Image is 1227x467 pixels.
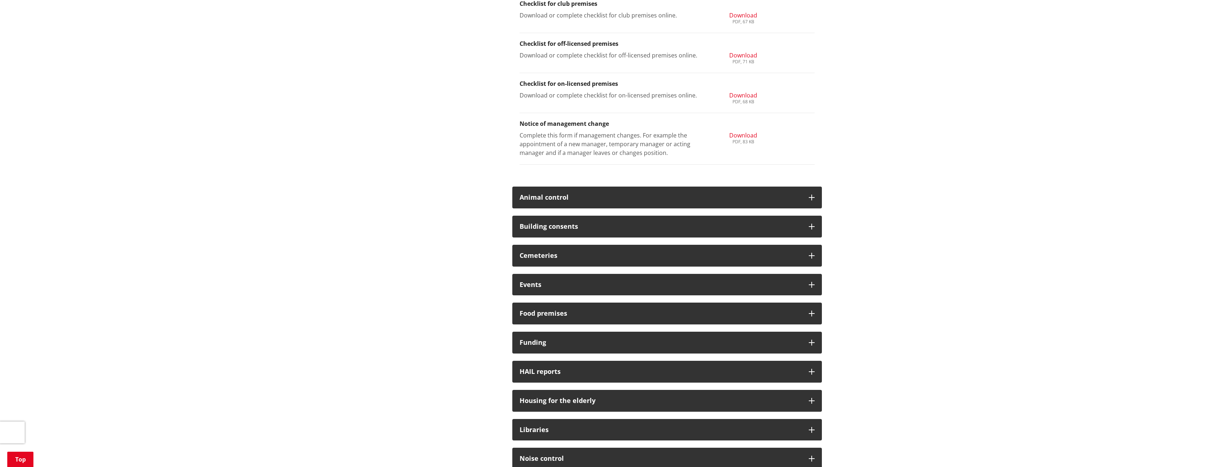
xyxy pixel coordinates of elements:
[520,131,713,157] p: Complete this form if management changes. For example the appointment of a new manager, temporary...
[729,140,757,144] div: PDF, 83 KB
[729,51,757,59] span: Download
[520,397,802,404] h3: Housing for the elderly
[520,368,802,375] h3: HAIL reports
[729,131,757,139] span: Download
[520,120,815,127] h3: Notice of management change
[729,20,757,24] div: PDF, 67 KB
[729,100,757,104] div: PDF, 68 KB
[1194,436,1220,463] iframe: Messenger Launcher
[7,452,33,467] a: Top
[729,131,757,144] a: Download PDF, 83 KB
[520,51,713,60] p: Download or complete checklist for off-licensed premises online.
[520,281,802,288] h3: Events
[520,223,802,230] h3: Building consents
[520,80,815,87] h3: Checklist for on-licensed premises
[520,339,802,346] h3: Funding
[729,60,757,64] div: PDF, 71 KB
[729,91,757,99] span: Download
[729,51,757,64] a: Download PDF, 71 KB
[520,91,713,100] p: Download or complete checklist for on-licensed premises online.
[729,11,757,19] span: Download
[520,252,802,259] h3: Cemeteries
[520,310,802,317] h3: Food premises
[520,455,802,462] h3: Noise control
[729,91,757,104] a: Download PDF, 68 KB
[520,194,802,201] h3: Animal control
[729,11,757,24] a: Download PDF, 67 KB
[520,426,802,434] h3: Libraries
[520,0,815,7] h3: Checklist for club premises
[520,11,713,20] p: Download or complete checklist for club premises online.
[520,40,815,47] h3: Checklist for off-licensed premises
